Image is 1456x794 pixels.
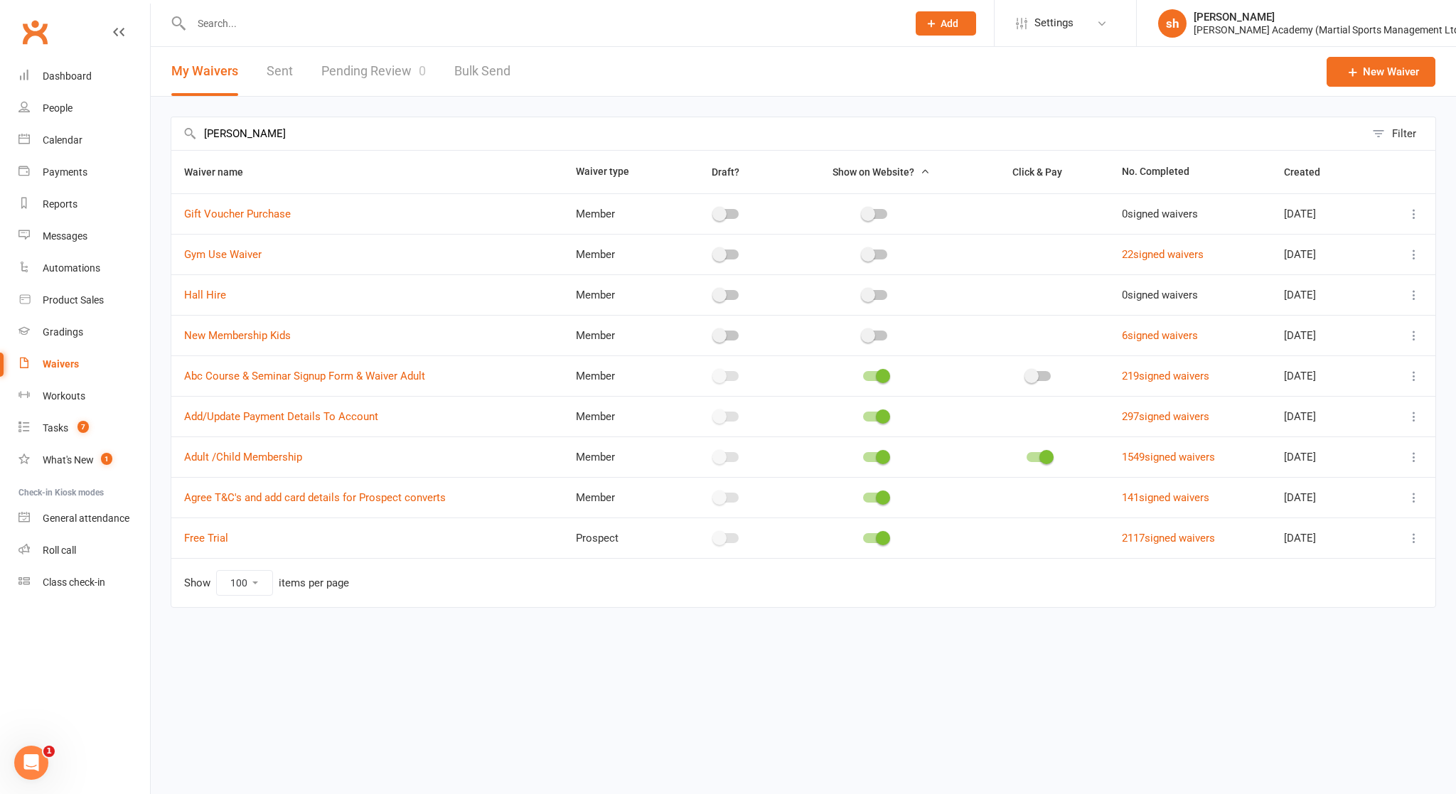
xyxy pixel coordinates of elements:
[184,166,259,178] span: Waiver name
[184,491,446,504] a: Agree T&C's and add card details for Prospect converts
[43,454,94,466] div: What's New
[1271,315,1377,355] td: [DATE]
[563,274,670,315] td: Member
[184,370,425,382] a: Abc Course & Seminar Signup Form & Waiver Adult
[699,163,755,181] button: Draft?
[563,234,670,274] td: Member
[18,124,150,156] a: Calendar
[1271,274,1377,315] td: [DATE]
[1392,125,1416,142] div: Filter
[43,326,83,338] div: Gradings
[916,11,976,36] button: Add
[77,421,89,433] span: 7
[1122,370,1209,382] a: 219signed waivers
[563,436,670,477] td: Member
[454,47,510,96] a: Bulk Send
[18,503,150,535] a: General attendance kiosk mode
[18,188,150,220] a: Reports
[184,451,302,463] a: Adult /Child Membership
[1327,57,1435,87] a: New Waiver
[563,355,670,396] td: Member
[279,577,349,589] div: items per page
[18,444,150,476] a: What's New1
[563,193,670,234] td: Member
[18,284,150,316] a: Product Sales
[563,315,670,355] td: Member
[1271,436,1377,477] td: [DATE]
[563,517,670,558] td: Prospect
[1122,329,1198,342] a: 6signed waivers
[563,477,670,517] td: Member
[1284,166,1336,178] span: Created
[17,14,53,50] a: Clubworx
[18,252,150,284] a: Automations
[18,316,150,348] a: Gradings
[1122,410,1209,423] a: 297signed waivers
[1122,289,1198,301] span: 0 signed waivers
[1122,491,1209,504] a: 141signed waivers
[184,208,291,220] a: Gift Voucher Purchase
[419,63,426,78] span: 0
[43,390,85,402] div: Workouts
[1122,208,1198,220] span: 0 signed waivers
[18,220,150,252] a: Messages
[1271,517,1377,558] td: [DATE]
[43,230,87,242] div: Messages
[184,570,349,596] div: Show
[1284,163,1336,181] button: Created
[171,47,238,96] button: My Waivers
[833,166,914,178] span: Show on Website?
[712,166,739,178] span: Draft?
[941,18,958,29] span: Add
[321,47,426,96] a: Pending Review0
[18,535,150,567] a: Roll call
[43,198,77,210] div: Reports
[1034,7,1074,39] span: Settings
[187,14,897,33] input: Search...
[184,532,228,544] a: Free Trial
[1271,355,1377,396] td: [DATE]
[43,166,87,178] div: Payments
[1122,532,1215,544] a: 2117signed waivers
[1000,163,1078,181] button: Click & Pay
[18,156,150,188] a: Payments
[563,396,670,436] td: Member
[184,329,291,342] a: New Membership Kids
[43,102,73,114] div: People
[184,289,226,301] a: Hall Hire
[18,348,150,380] a: Waivers
[267,47,293,96] a: Sent
[18,567,150,599] a: Class kiosk mode
[43,294,104,306] div: Product Sales
[43,262,100,274] div: Automations
[1271,396,1377,436] td: [DATE]
[18,60,150,92] a: Dashboard
[1012,166,1062,178] span: Click & Pay
[43,544,76,556] div: Roll call
[563,151,670,193] th: Waiver type
[1109,151,1271,193] th: No. Completed
[43,746,55,757] span: 1
[43,70,92,82] div: Dashboard
[43,576,105,588] div: Class check-in
[1122,248,1204,261] a: 22signed waivers
[1271,193,1377,234] td: [DATE]
[14,746,48,780] iframe: Intercom live chat
[43,422,68,434] div: Tasks
[1158,9,1187,38] div: sh
[820,163,930,181] button: Show on Website?
[184,248,262,261] a: Gym Use Waiver
[184,163,259,181] button: Waiver name
[43,513,129,524] div: General attendance
[1122,451,1215,463] a: 1549signed waivers
[1271,477,1377,517] td: [DATE]
[171,117,1365,150] input: Search by name
[184,410,378,423] a: Add/Update Payment Details To Account
[18,412,150,444] a: Tasks 7
[18,92,150,124] a: People
[43,358,79,370] div: Waivers
[101,453,112,465] span: 1
[18,380,150,412] a: Workouts
[43,134,82,146] div: Calendar
[1271,234,1377,274] td: [DATE]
